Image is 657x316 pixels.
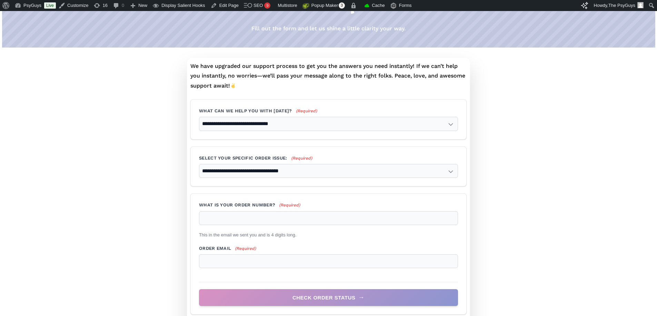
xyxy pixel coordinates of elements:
[295,108,317,114] span: (Required)
[199,202,458,208] label: What is your order number?
[44,2,56,9] a: Live
[251,24,406,34] p: Fill out the form and let us shine a little clarity your way.
[199,227,458,238] div: This in the email we sent you and is 4 digits long.
[279,202,300,208] span: (Required)
[264,2,270,9] div: 9
[339,2,345,9] span: 3
[199,155,458,161] label: Select your specific order issue:
[199,245,458,252] label: Order Email
[199,289,458,306] button: Check Order Status
[230,83,236,88] img: ✌️
[608,3,635,8] span: The PsyGuys
[235,246,256,252] span: (Required)
[290,155,312,161] span: (Required)
[637,2,644,8] img: Avatar photo
[199,108,458,114] label: What can we help you with [DATE]?
[190,61,467,91] p: We have upgraded our support process to get you the answers you need instantly! If we can’t help ...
